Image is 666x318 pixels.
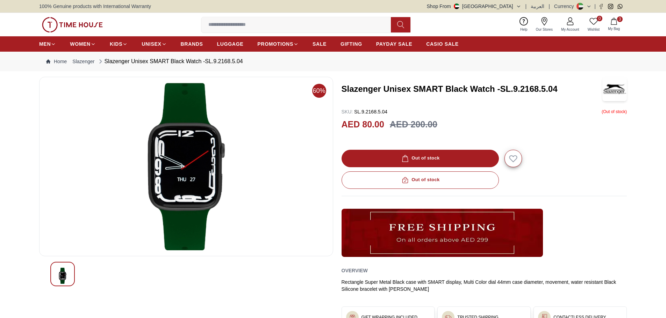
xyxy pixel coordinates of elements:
[110,38,128,50] a: KIDS
[427,3,521,10] button: Shop From[GEOGRAPHIC_DATA]
[617,16,623,22] span: 3
[313,38,327,50] a: SALE
[531,3,544,10] button: العربية
[45,83,327,250] img: Slazenger Unisex SMART Black Watch -SL.9.2168.5.04
[217,40,244,47] span: LUGGAGE
[585,27,602,32] span: Wishlist
[558,27,582,32] span: My Account
[604,16,624,33] button: 3My Bag
[342,83,603,95] h3: Slazenger Unisex SMART Black Watch -SL.9.2168.5.04
[517,27,530,32] span: Help
[342,109,353,114] span: SKU :
[142,40,161,47] span: UNISEX
[142,38,166,50] a: UNISEX
[70,40,91,47] span: WOMEN
[342,108,388,115] p: SL.9.2168.5.04
[594,3,596,10] span: |
[72,58,94,65] a: Slazenger
[56,268,69,284] img: Slazenger Unisex SMART Black Watch -SL.9.2168.5.04
[342,118,384,131] h2: AED 80.00
[181,40,203,47] span: BRANDS
[39,40,51,47] span: MEN
[257,40,293,47] span: PROMOTIONS
[39,3,151,10] span: 100% Genuine products with International Warranty
[39,38,56,50] a: MEN
[426,38,459,50] a: CASIO SALE
[342,279,627,293] div: Rectangle Super Metal Black case with SMART display, Multi Color dial 44mm case diameter, movemen...
[426,40,459,47] span: CASIO SALE
[342,209,543,257] img: ...
[110,40,122,47] span: KIDS
[341,38,362,50] a: GIFTING
[549,3,550,10] span: |
[257,38,299,50] a: PROMOTIONS
[390,118,437,131] h3: AED 200.00
[97,57,243,66] div: Slazenger Unisex SMART Black Watch -SL.9.2168.5.04
[376,40,412,47] span: PAYDAY SALE
[70,38,96,50] a: WOMEN
[533,27,556,32] span: Our Stores
[532,16,557,34] a: Our Stores
[42,17,103,32] img: ...
[525,3,527,10] span: |
[608,4,613,9] a: Instagram
[341,40,362,47] span: GIFTING
[454,3,459,9] img: United Arab Emirates
[597,16,602,21] span: 0
[376,38,412,50] a: PAYDAY SALE
[617,4,623,9] a: Whatsapp
[181,38,203,50] a: BRANDS
[602,77,627,101] img: Slazenger Unisex SMART Black Watch -SL.9.2168.5.04
[605,26,623,31] span: My Bag
[39,52,627,71] nav: Breadcrumb
[46,58,67,65] a: Home
[554,3,577,10] div: Currency
[583,16,604,34] a: 0Wishlist
[217,38,244,50] a: LUGGAGE
[312,84,326,98] span: 60%
[599,4,604,9] a: Facebook
[516,16,532,34] a: Help
[342,265,368,276] h2: Overview
[602,108,627,115] p: ( Out of stock )
[313,40,327,47] span: SALE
